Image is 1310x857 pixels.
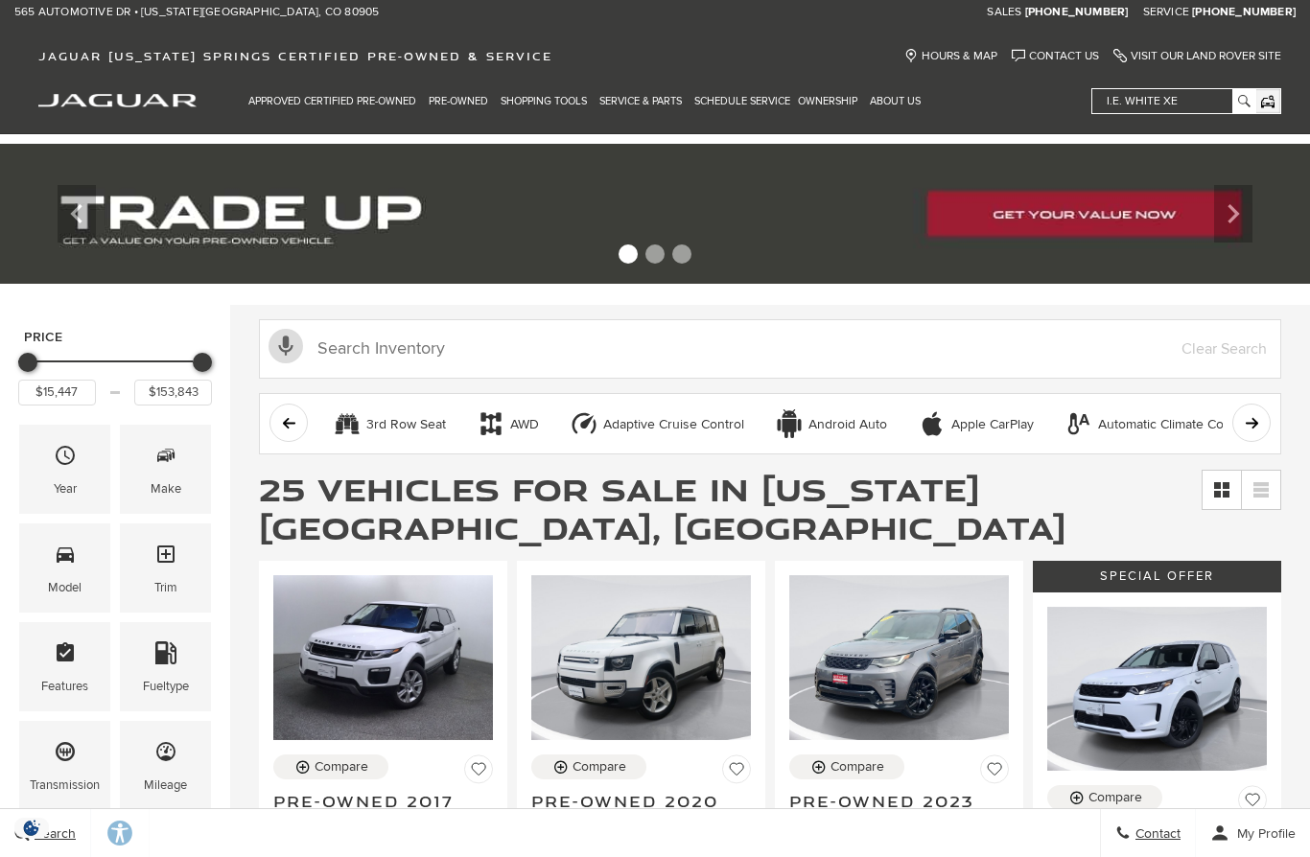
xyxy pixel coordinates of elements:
[866,84,929,118] a: About Us
[144,775,187,796] div: Mileage
[19,425,110,514] div: YearYear
[789,575,1009,740] img: 2023 Land Rover Discovery HSE R-Dynamic
[1047,607,1267,772] img: 2024 Land Rover Discovery Sport S
[120,622,211,711] div: FueltypeFueltype
[269,329,303,363] svg: Click to toggle on voice search
[531,791,751,854] a: Pre-Owned 2020Land Rover Defender 110 SE
[14,5,379,20] a: 565 Automotive Dr • [US_STATE][GEOGRAPHIC_DATA], CO 80905
[259,467,1066,549] span: 25 Vehicles for Sale in [US_STATE][GEOGRAPHIC_DATA], [GEOGRAPHIC_DATA]
[1054,404,1261,444] button: Automatic Climate ControlAutomatic Climate Control
[987,5,1021,19] span: Sales
[775,409,804,438] div: Android Auto
[1196,809,1310,857] button: Open user profile menu
[1025,5,1129,20] a: [PHONE_NUMBER]
[980,754,1009,791] button: Save Vehicle
[690,84,794,118] a: Schedule Service
[1143,5,1189,19] span: Service
[54,735,77,775] span: Transmission
[41,676,88,697] div: Features
[907,404,1044,444] button: Apple CarPlayApple CarPlay
[789,791,994,812] span: Pre-Owned 2023
[1098,416,1251,433] div: Automatic Climate Control
[54,439,77,478] span: Year
[1214,185,1252,243] div: Next
[531,754,646,779] button: Compare Vehicle
[154,577,177,598] div: Trim
[645,244,665,264] span: Go to slide 2
[245,84,425,118] a: Approved Certified Pre-Owned
[10,818,54,838] section: Click to Open Cookie Consent Modal
[120,523,211,613] div: TrimTrim
[154,538,177,577] span: Trim
[477,409,505,438] div: AWD
[245,84,929,118] nav: Main Navigation
[154,735,177,775] span: Mileage
[120,425,211,514] div: MakeMake
[134,380,212,405] input: Maximum
[18,346,212,405] div: Price
[497,84,596,118] a: Shopping Tools
[1131,825,1181,842] span: Contact
[764,404,898,444] button: Android AutoAndroid Auto
[58,185,96,243] div: Previous
[269,404,308,442] button: scroll left
[154,637,177,676] span: Fueltype
[24,329,206,346] h5: Price
[722,754,751,791] button: Save Vehicle
[19,721,110,810] div: TransmissionTransmission
[143,676,189,697] div: Fueltype
[466,404,550,444] button: AWDAWD
[315,758,368,776] div: Compare
[510,416,539,433] div: AWD
[48,577,82,598] div: Model
[1033,561,1281,591] div: Special Offer
[464,754,493,791] button: Save Vehicle
[830,758,884,776] div: Compare
[18,380,96,405] input: Minimum
[794,84,866,118] a: Ownership
[531,575,751,740] img: 2020 Land Rover Defender 110 SE
[366,416,446,433] div: 3rd Row Seat
[808,416,887,433] div: Android Auto
[1092,89,1254,113] input: i.e. White XE
[619,244,638,264] span: Go to slide 1
[531,791,737,812] span: Pre-Owned 2020
[1012,49,1099,63] a: Contact Us
[10,818,54,838] img: Opt-Out Icon
[30,775,100,796] div: Transmission
[1113,49,1281,63] a: Visit Our Land Rover Site
[38,94,197,107] img: Jaguar
[19,523,110,613] div: ModelModel
[904,49,997,63] a: Hours & Map
[1232,404,1271,442] button: scroll right
[1229,825,1296,842] span: My Profile
[19,622,110,711] div: FeaturesFeatures
[789,754,904,779] button: Compare Vehicle
[38,49,552,63] span: Jaguar [US_STATE] Springs Certified Pre-Owned & Service
[154,439,177,478] span: Make
[54,478,77,499] div: Year
[573,758,626,776] div: Compare
[1088,789,1142,806] div: Compare
[18,353,37,372] div: Minimum Price
[1192,5,1296,20] a: [PHONE_NUMBER]
[29,49,562,63] a: Jaguar [US_STATE] Springs Certified Pre-Owned & Service
[333,409,362,438] div: 3rd Row Seat
[273,575,493,740] img: 2017 Land Rover Range Rover Evoque SE Premium
[570,409,598,438] div: Adaptive Cruise Control
[951,416,1034,433] div: Apple CarPlay
[918,409,947,438] div: Apple CarPlay
[425,84,497,118] a: Pre-Owned
[193,353,212,372] div: Maximum Price
[273,754,388,779] button: Compare Vehicle
[38,91,197,107] a: jaguar
[1047,785,1162,810] button: Compare Vehicle
[273,791,479,812] span: Pre-Owned 2017
[151,478,181,499] div: Make
[54,637,77,676] span: Features
[596,84,690,118] a: Service & Parts
[1238,785,1267,822] button: Save Vehicle
[559,404,755,444] button: Adaptive Cruise ControlAdaptive Cruise Control
[54,538,77,577] span: Model
[1064,409,1093,438] div: Automatic Climate Control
